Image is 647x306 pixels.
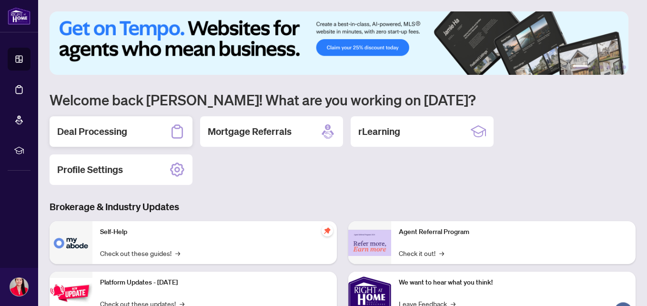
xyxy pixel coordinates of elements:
h3: Brokerage & Industry Updates [50,200,636,214]
button: 6 [622,65,626,69]
p: Agent Referral Program [399,227,628,237]
h2: Deal Processing [57,125,127,138]
span: → [175,248,180,258]
button: 3 [599,65,603,69]
span: pushpin [322,225,333,236]
button: 5 [615,65,618,69]
p: Platform Updates - [DATE] [100,277,329,288]
h2: rLearning [358,125,400,138]
a: Check it out!→ [399,248,444,258]
p: We want to hear what you think! [399,277,628,288]
img: Slide 0 [50,11,628,75]
button: 1 [573,65,588,69]
a: Check out these guides!→ [100,248,180,258]
h1: Welcome back [PERSON_NAME]! What are you working on [DATE]? [50,91,636,109]
img: Profile Icon [10,278,28,296]
h2: Profile Settings [57,163,123,176]
button: Open asap [609,273,637,301]
img: logo [8,7,30,25]
h2: Mortgage Referrals [208,125,292,138]
span: → [439,248,444,258]
p: Self-Help [100,227,329,237]
img: Self-Help [50,221,92,264]
button: 4 [607,65,611,69]
img: Agent Referral Program [348,230,391,256]
button: 2 [592,65,596,69]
